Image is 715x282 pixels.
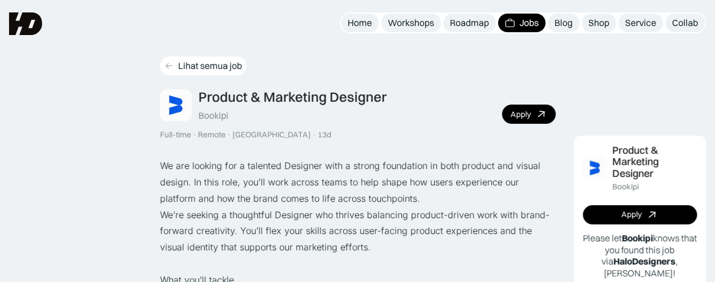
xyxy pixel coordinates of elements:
div: Jobs [519,17,539,29]
div: Service [625,17,656,29]
a: Jobs [498,14,545,32]
a: Apply [502,105,556,124]
p: ‍ [160,255,556,272]
a: Home [341,14,379,32]
b: HaloDesigners [613,255,675,267]
div: Product & Marketing Designer [612,145,697,180]
div: Product & Marketing Designer [198,89,387,105]
img: Job Image [160,89,192,121]
a: Service [618,14,663,32]
div: Workshops [388,17,434,29]
a: Workshops [381,14,441,32]
div: Bookipi [198,110,228,122]
a: Lihat semua job [160,57,246,75]
b: Bookipi [622,232,653,244]
div: Roadmap [450,17,489,29]
a: Collab [665,14,705,32]
p: We are looking for a talented Designer with a strong foundation in both product and visual design... [160,158,556,206]
div: Shop [588,17,609,29]
div: Bookipi [612,182,639,192]
div: Lihat semua job [178,60,242,72]
div: · [227,130,231,140]
div: Remote [198,130,226,140]
div: Apply [621,210,642,219]
img: Job Image [583,156,606,180]
a: Blog [548,14,579,32]
p: We’re seeking a thoughtful Designer who thrives balancing product-driven work with brand-forward ... [160,207,556,255]
a: Shop [582,14,616,32]
div: · [312,130,317,140]
a: Apply [583,205,697,224]
div: Home [348,17,372,29]
div: Apply [510,110,531,119]
p: Please let knows that you found this job via , [PERSON_NAME]! [583,232,697,279]
div: Collab [672,17,698,29]
div: Blog [554,17,573,29]
a: Roadmap [443,14,496,32]
div: [GEOGRAPHIC_DATA] [232,130,311,140]
div: 13d [318,130,331,140]
div: · [192,130,197,140]
div: Full-time [160,130,191,140]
